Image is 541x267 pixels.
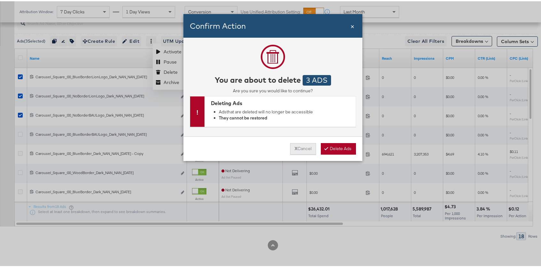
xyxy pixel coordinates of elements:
[233,87,313,93] div: Are you sure you would like to continue?
[303,74,331,84] div: 3 Ads
[211,98,352,106] div: Deleting Ads
[219,108,352,114] li: Ads that are deleted will no longer be accessible
[219,114,267,119] strong: They cannot be restored
[276,74,303,83] strong: delete
[321,142,356,153] button: Delete Ads
[215,73,331,84] div: You are about to
[351,20,354,29] div: Close
[290,142,316,153] button: Cancel
[351,20,354,29] span: ×
[190,20,246,29] span: Confirm Action
[295,144,298,150] strong: X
